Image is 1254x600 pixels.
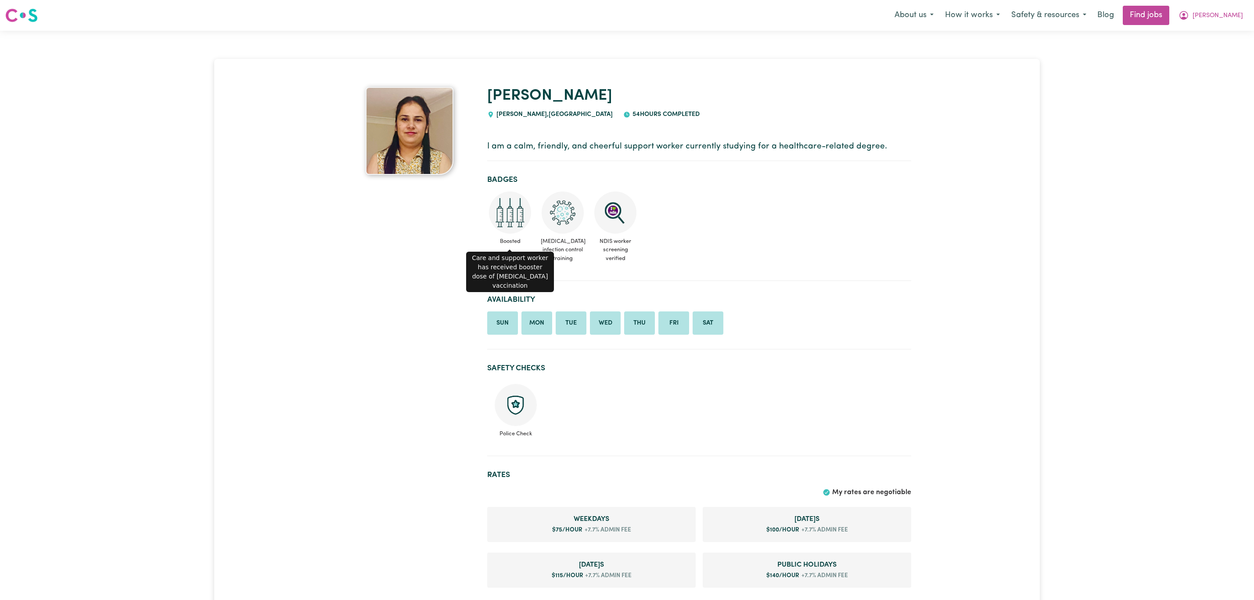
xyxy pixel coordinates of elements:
span: $ 100 /hour [766,527,799,533]
span: [MEDICAL_DATA] infection control training [540,234,586,266]
p: I am a calm, friendly, and cheerful support worker currently studying for a healthcare-related de... [487,141,911,153]
span: Saturday rate [710,514,904,524]
span: 54 hours completed [630,111,700,118]
span: Weekday rate [494,514,689,524]
span: $ 140 /hour [766,573,799,578]
span: NDIS worker screening verified [593,234,638,266]
a: [PERSON_NAME] [487,88,612,104]
span: Public Holiday rate [710,560,904,570]
span: Boosted [487,234,533,249]
h2: Rates [487,470,911,480]
li: Available on Thursday [624,311,655,335]
li: Available on Monday [521,311,552,335]
li: Available on Sunday [487,311,518,335]
img: Mandeep [366,87,453,175]
li: Available on Tuesday [556,311,586,335]
img: NDIS Worker Screening Verified [594,192,636,234]
div: Care and support worker has received booster dose of [MEDICAL_DATA] vaccination [466,252,554,292]
h2: Availability [487,295,911,304]
span: +7.7% admin fee [583,571,632,580]
button: Safety & resources [1006,6,1092,25]
h2: Safety Checks [487,364,911,373]
a: Mandeep's profile picture' [342,87,477,175]
a: Blog [1092,6,1119,25]
button: About us [889,6,939,25]
span: $ 75 /hour [552,527,582,533]
li: Available on Friday [658,311,689,335]
button: My Account [1173,6,1249,25]
span: +7.7% admin fee [582,526,631,535]
span: My rates are negotiable [832,489,911,496]
img: Police check [495,384,537,426]
button: How it works [939,6,1006,25]
span: Sunday rate [494,560,689,570]
img: CS Academy: COVID-19 Infection Control Training course completed [542,192,584,234]
span: +7.7% admin fee [799,526,848,535]
span: +7.7% admin fee [799,571,848,580]
a: Find jobs [1123,6,1169,25]
img: Careseekers logo [5,7,38,23]
span: [PERSON_NAME] , [GEOGRAPHIC_DATA] [494,111,613,118]
li: Available on Wednesday [590,311,621,335]
span: $ 115 /hour [552,573,583,578]
li: Available on Saturday [693,311,723,335]
a: Careseekers logo [5,5,38,25]
h2: Badges [487,175,911,184]
span: [PERSON_NAME] [1193,11,1243,21]
img: Care and support worker has received booster dose of COVID-19 vaccination [489,192,531,234]
span: Police Check [494,426,537,438]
